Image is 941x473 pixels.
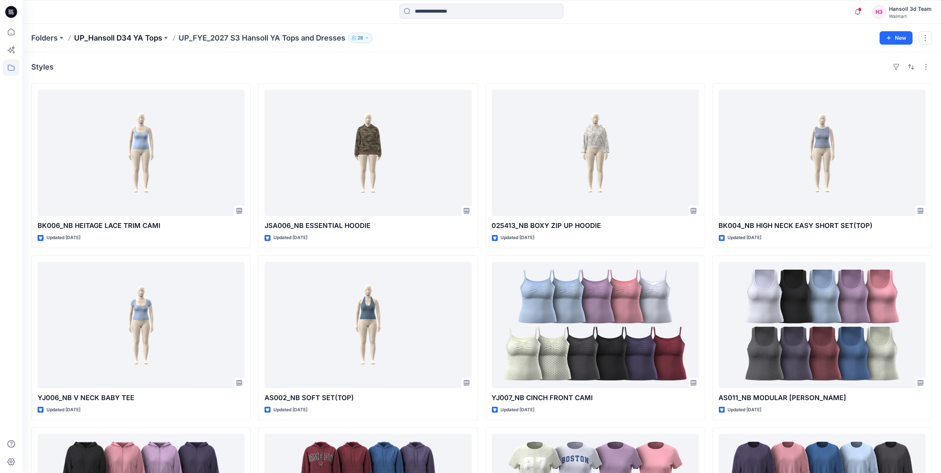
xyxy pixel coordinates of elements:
[31,33,58,43] a: Folders
[719,221,926,231] p: BK004_NB HIGH NECK EASY SHORT SET(TOP)
[880,31,913,45] button: New
[889,13,932,19] div: Walmart
[265,262,471,388] a: AS002_NB SOFT SET(TOP)
[265,393,471,403] p: AS002_NB SOFT SET(TOP)
[728,406,762,414] p: Updated [DATE]
[719,262,926,388] a: AS011_NB MODULAR TAMI
[873,5,886,19] div: H3
[492,90,699,216] a: 025413_NB BOXY ZIP UP HOODIE
[719,393,926,403] p: AS011_NB MODULAR [PERSON_NAME]
[38,393,244,403] p: YJ006_NB V NECK BABY TEE
[719,90,926,216] a: BK004_NB HIGH NECK EASY SHORT SET(TOP)
[358,34,363,42] p: 28
[38,221,244,231] p: BK006_NB HEITAGE LACE TRIM CAMI
[273,406,307,414] p: Updated [DATE]
[47,234,80,242] p: Updated [DATE]
[492,393,699,403] p: YJ007_NB CINCH FRONT CAMI
[501,234,535,242] p: Updated [DATE]
[492,221,699,231] p: 025413_NB BOXY ZIP UP HOODIE
[728,234,762,242] p: Updated [DATE]
[348,33,372,43] button: 28
[273,234,307,242] p: Updated [DATE]
[38,90,244,216] a: BK006_NB HEITAGE LACE TRIM CAMI
[265,221,471,231] p: JSA006_NB ESSENTIAL HOODIE
[38,262,244,388] a: YJ006_NB V NECK BABY TEE
[889,4,932,13] div: Hansoll 3d Team
[47,406,80,414] p: Updated [DATE]
[31,62,54,71] h4: Styles
[74,33,162,43] a: UP_Hansoll D34 YA Tops
[501,406,535,414] p: Updated [DATE]
[179,33,345,43] p: UP_FYE_2027 S3 Hansoll YA Tops and Dresses
[492,262,699,388] a: YJ007_NB CINCH FRONT CAMI
[265,90,471,216] a: JSA006_NB ESSENTIAL HOODIE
